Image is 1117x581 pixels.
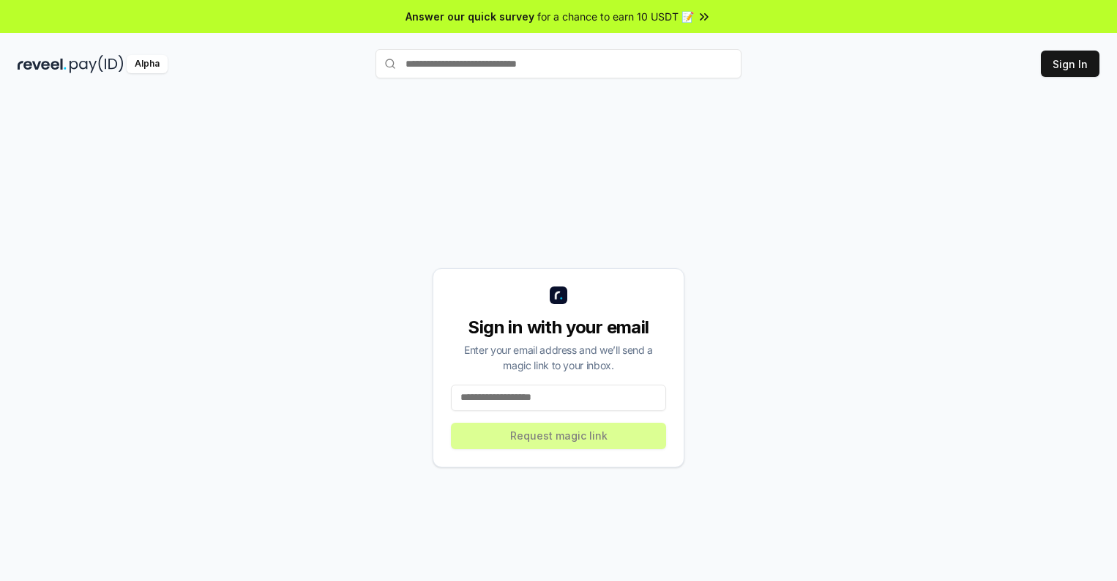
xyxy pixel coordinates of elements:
[451,342,666,373] div: Enter your email address and we’ll send a magic link to your inbox.
[127,55,168,73] div: Alpha
[18,55,67,73] img: reveel_dark
[70,55,124,73] img: pay_id
[406,9,534,24] span: Answer our quick survey
[1041,51,1099,77] button: Sign In
[451,316,666,339] div: Sign in with your email
[550,286,567,304] img: logo_small
[537,9,694,24] span: for a chance to earn 10 USDT 📝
